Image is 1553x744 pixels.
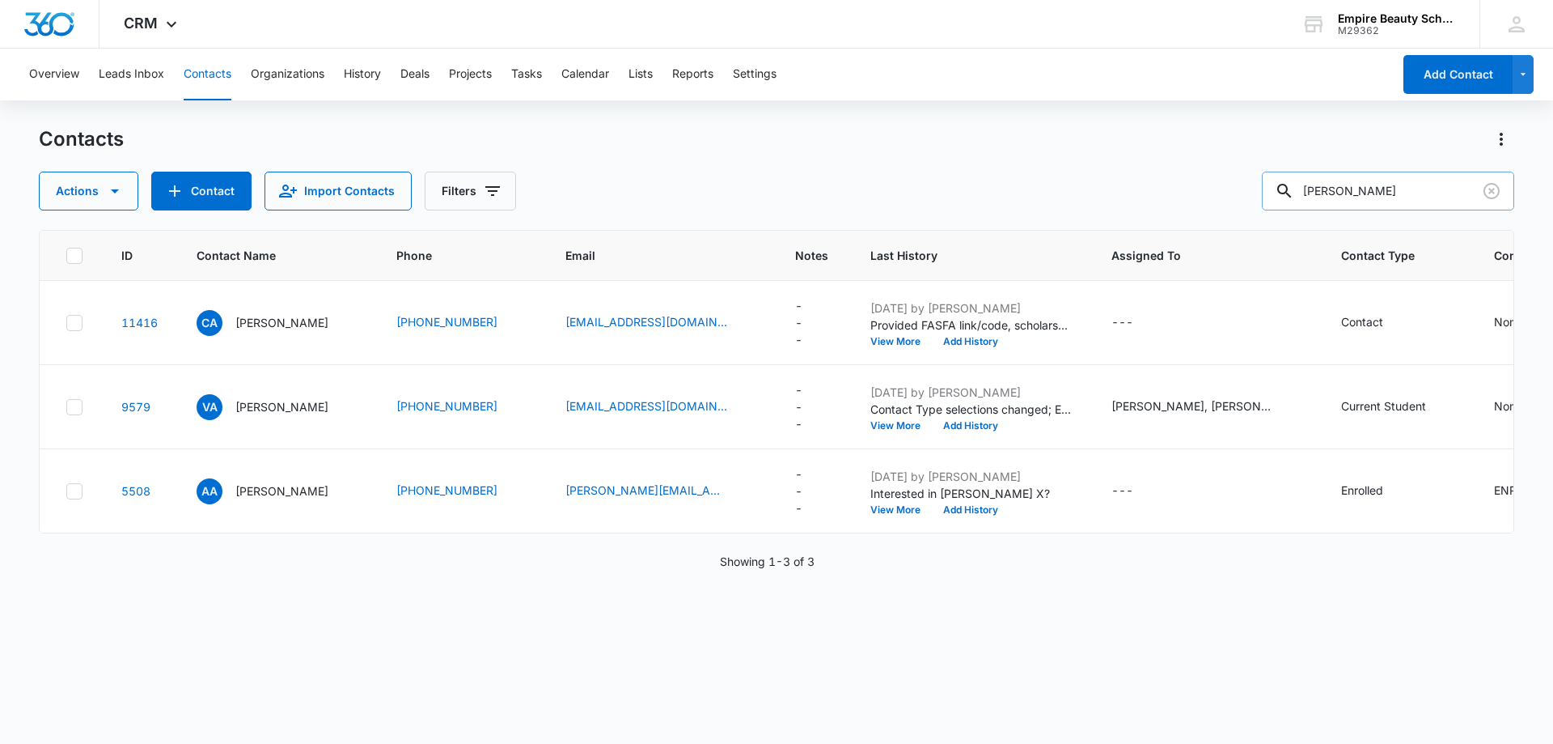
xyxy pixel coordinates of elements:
[396,398,527,417] div: Phone - (603) 548-0007 - Select to Edit Field
[1494,313,1522,330] div: None
[1479,178,1504,204] button: Clear
[795,466,832,517] div: Notes - - Select to Edit Field
[1262,172,1514,210] input: Search Contacts
[561,49,609,100] button: Calendar
[1111,482,1133,501] div: ---
[1341,313,1412,333] div: Contact Type - Contact - Select to Edit Field
[1111,398,1273,415] div: [PERSON_NAME], [PERSON_NAME], [PERSON_NAME], [PERSON_NAME]
[795,381,832,432] div: Notes - - Select to Edit Field
[1338,25,1456,36] div: account id
[197,310,358,336] div: Contact Name - Charleigh Arrigo - Select to Edit Field
[1341,398,1426,415] div: Current Student
[99,49,164,100] button: Leads Inbox
[1111,313,1133,333] div: ---
[124,15,158,32] span: CRM
[795,381,802,432] div: ---
[151,172,252,210] button: Add Contact
[1341,482,1383,499] div: Enrolled
[1494,398,1522,415] div: None
[396,313,527,333] div: Phone - (603) 724-9665 - Select to Edit Field
[870,317,1073,334] p: Provided FASFA link/code, scholarship opps and docs required. Best time to come in with those?
[733,49,776,100] button: Settings
[870,401,1073,418] p: Contact Type selections changed; Enrolled was removed and Current Student was added.
[795,297,832,348] div: Notes - - Select to Edit Field
[1341,313,1383,330] div: Contact
[264,172,412,210] button: Import Contacts
[400,49,430,100] button: Deals
[29,49,79,100] button: Overview
[932,337,1009,346] button: Add History
[396,482,497,499] a: [PHONE_NUMBER]
[197,394,222,420] span: VA
[1111,313,1162,333] div: Assigned To - - Select to Edit Field
[672,49,713,100] button: Reports
[870,384,1073,401] p: [DATE] by [PERSON_NAME]
[449,49,492,100] button: Projects
[197,478,358,504] div: Contact Name - Amy Arrigo - Select to Edit Field
[870,485,1073,502] p: Interested in [PERSON_NAME] X?
[795,466,802,517] div: ---
[396,482,527,501] div: Phone - (603) 721-6925 - Select to Edit Field
[565,482,756,501] div: Email - amy.arrigo@yahoo.com - Select to Edit Field
[628,49,653,100] button: Lists
[932,421,1009,431] button: Add History
[1111,247,1279,264] span: Assigned To
[565,398,756,417] div: Email - toriarrigo@gmail.com - Select to Edit Field
[795,247,832,264] span: Notes
[235,398,328,415] p: [PERSON_NAME]
[39,127,124,151] h1: Contacts
[1494,398,1551,417] div: Contact Status - None - Select to Edit Field
[197,247,334,264] span: Contact Name
[235,483,328,500] p: [PERSON_NAME]
[870,337,932,346] button: View More
[565,313,756,333] div: Email - 3rdeyebeautify@gmail.com - Select to Edit Field
[396,313,497,330] a: [PHONE_NUMBER]
[795,297,802,348] div: ---
[870,300,1073,317] p: [DATE] by [PERSON_NAME]
[1341,482,1412,501] div: Contact Type - Enrolled - Select to Edit Field
[1341,398,1455,417] div: Contact Type - Current Student - Select to Edit Field
[870,247,1049,264] span: Last History
[870,505,932,515] button: View More
[344,49,381,100] button: History
[396,247,503,264] span: Phone
[565,398,727,415] a: [EMAIL_ADDRESS][DOMAIN_NAME]
[1338,12,1456,25] div: account name
[1403,55,1513,94] button: Add Contact
[1111,482,1162,501] div: Assigned To - - Select to Edit Field
[565,247,733,264] span: Email
[565,482,727,499] a: [PERSON_NAME][EMAIL_ADDRESS][PERSON_NAME][DOMAIN_NAME]
[235,314,328,331] p: [PERSON_NAME]
[1488,126,1514,152] button: Actions
[425,172,516,210] button: Filters
[121,316,158,329] a: Navigate to contact details page for Charleigh Arrigo
[870,468,1073,485] p: [DATE] by [PERSON_NAME]
[720,553,815,570] p: Showing 1-3 of 3
[39,172,138,210] button: Actions
[197,310,222,336] span: CA
[870,421,932,431] button: View More
[197,478,222,504] span: AA
[121,484,150,498] a: Navigate to contact details page for Amy Arrigo
[121,400,150,414] a: Navigate to contact details page for Victoria Arrigo
[184,49,231,100] button: Contacts
[1111,398,1302,417] div: Assigned To - Alissa Hoy, Jess Peltonovich, Jessica Spillane, Meigra Jenkins - Select to Edit Field
[396,398,497,415] a: [PHONE_NUMBER]
[1494,313,1551,333] div: Contact Status - None - Select to Edit Field
[565,313,727,330] a: [EMAIL_ADDRESS][DOMAIN_NAME]
[511,49,542,100] button: Tasks
[197,394,358,420] div: Contact Name - Victoria Arrigo - Select to Edit Field
[121,247,134,264] span: ID
[251,49,324,100] button: Organizations
[1341,247,1432,264] span: Contact Type
[932,505,1009,515] button: Add History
